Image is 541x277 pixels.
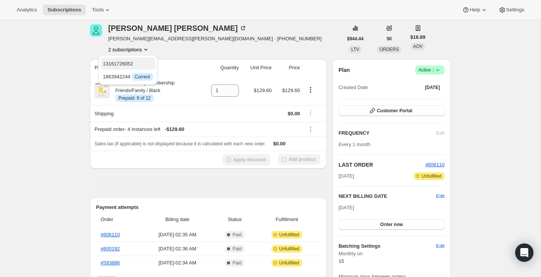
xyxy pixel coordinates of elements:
[96,211,141,228] th: Order
[339,258,344,264] span: 15
[232,260,241,266] span: Paid
[143,259,211,267] span: [DATE] · 02:34 AM
[87,5,116,15] button: Tools
[232,232,241,238] span: Paid
[418,66,442,74] span: Active
[457,5,492,15] button: Help
[95,83,110,98] img: product img
[12,5,41,15] button: Analytics
[279,232,299,238] span: Unfulfilled
[103,61,133,67] span: 13161726052
[386,36,391,42] span: 50
[232,246,241,252] span: Paid
[101,260,120,266] a: #593886
[339,250,445,258] span: Monthly on
[382,33,396,44] button: 50
[92,7,104,13] span: Tools
[101,232,120,237] a: #606110
[282,88,300,93] span: $129.60
[90,59,200,76] th: Product
[379,47,399,52] span: ORDERS
[101,57,155,70] button: 13161726052
[425,84,440,91] span: [DATE]
[339,84,368,91] span: Created Date
[342,33,368,44] button: $944.44
[470,7,480,13] span: Help
[90,105,200,122] th: Shipping
[339,172,354,180] span: [DATE]
[90,24,102,37] span: Maria Mann
[288,111,300,116] span: $0.00
[339,205,354,210] span: [DATE]
[101,70,155,83] button: 1863942244 InfoCurrent
[377,108,412,114] span: Customer Portal
[339,105,445,116] button: Customer Portal
[200,59,241,76] th: Quantity
[101,246,120,252] a: #600192
[433,67,434,73] span: |
[339,129,436,137] h2: FREQUENCY
[351,47,359,52] span: LTV
[118,95,151,101] span: Prepaid: 9 of 12
[494,5,529,15] button: Settings
[339,66,350,74] h2: Plan
[273,141,286,146] span: $0.00
[506,7,524,13] span: Settings
[304,108,317,117] button: Shipping actions
[47,7,81,13] span: Subscriptions
[515,244,533,262] div: Open Intercom Messenger
[143,231,211,239] span: [DATE] · 02:35 AM
[279,246,299,252] span: Unfulfilled
[95,126,300,133] div: Prepaid order - 4 instances left
[304,86,317,94] button: Product actions
[258,216,316,223] span: Fulfillment
[103,74,153,80] span: 1863942244
[216,216,253,223] span: Status
[143,216,211,223] span: Billing date
[241,59,274,76] th: Unit Price
[17,7,37,13] span: Analytics
[436,193,445,200] button: Edit
[420,82,445,93] button: [DATE]
[421,173,442,179] span: Unfulfilled
[95,141,266,146] span: Sales tax (if applicable) is not displayed because it is calculated with each new order.
[347,36,363,42] span: $944.44
[432,240,449,252] button: Edit
[165,126,184,133] span: - $129.60
[108,35,322,43] span: [PERSON_NAME][EMAIL_ADDRESS][PERSON_NAME][DOMAIN_NAME] · [PHONE_NUMBER]
[339,242,436,250] h6: Batching Settings
[279,260,299,266] span: Unfulfilled
[339,161,426,169] h2: LAST ORDER
[135,74,150,80] span: Current
[425,161,445,169] button: #606110
[380,221,403,228] span: Order now
[339,193,436,200] h2: NEXT BILLING DATE
[413,44,423,49] span: AOV
[425,162,445,167] a: #606110
[108,46,150,53] button: Product actions
[339,142,371,147] span: Every 1 month
[274,59,303,76] th: Price
[410,33,426,41] span: $18.89
[43,5,86,15] button: Subscriptions
[436,242,445,250] span: Edit
[339,219,445,230] button: Order now
[96,204,320,211] h2: Payment attempts
[108,24,247,32] div: [PERSON_NAME] [PERSON_NAME]
[143,245,211,253] span: [DATE] · 02:36 AM
[254,88,272,93] span: $129.60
